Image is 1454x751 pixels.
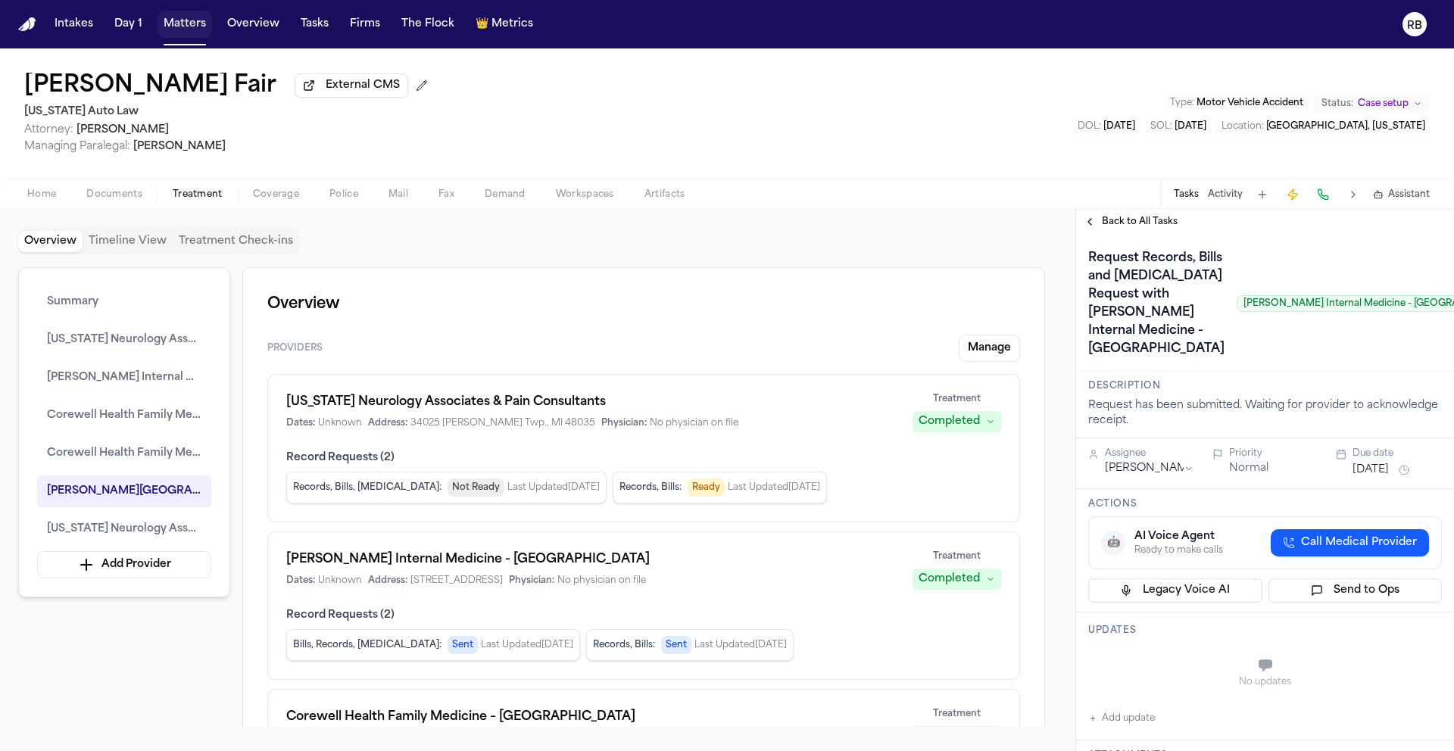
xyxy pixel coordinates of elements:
span: Physician: [601,417,647,429]
span: Call Medical Provider [1301,535,1417,550]
span: Records, Bills, [MEDICAL_DATA] : [293,481,442,494]
span: Last Updated [DATE] [694,639,787,651]
div: Completed [919,572,980,587]
h3: Actions [1088,498,1442,510]
button: Add Provider [37,551,211,578]
div: Request has been submitted. Waiting for provider to acknowledge receipt. [1088,398,1442,428]
span: Metrics [491,17,533,32]
button: Corewell Health Family Medicine – [GEOGRAPHIC_DATA] [37,400,211,432]
span: [GEOGRAPHIC_DATA], [US_STATE] [1266,122,1425,131]
button: Matters [158,11,212,38]
span: Coverage [253,189,299,201]
button: Add Task [1252,184,1273,205]
span: Treatment [933,708,981,720]
span: Physician: [509,575,554,587]
button: Legacy Voice AI [1088,578,1262,603]
span: No physician on file [557,575,646,587]
button: Make a Call [1312,184,1334,205]
button: Completed [913,726,1001,747]
button: Corewell Health Family Medicine [37,438,211,469]
button: Intakes [48,11,99,38]
span: Unknown [318,575,362,587]
span: Corewell Health Family Medicine – [GEOGRAPHIC_DATA] [47,407,201,425]
span: External CMS [326,78,400,93]
button: Summary [37,286,211,318]
button: Assistant [1373,189,1430,201]
span: [PERSON_NAME][GEOGRAPHIC_DATA] – [GEOGRAPHIC_DATA] [47,482,201,500]
div: No updates [1088,676,1442,688]
span: 🤖 [1107,535,1120,550]
span: Assistant [1388,189,1430,201]
button: Edit matter name [24,73,276,100]
button: Timeline View [83,231,173,252]
span: [DATE] [1175,122,1206,131]
span: Treatment [933,393,981,405]
h1: [US_STATE] Neurology Associates & Pain Consultants [286,393,894,411]
button: [PERSON_NAME][GEOGRAPHIC_DATA] – [GEOGRAPHIC_DATA] [37,475,211,507]
span: Police [329,189,358,201]
span: crown [476,17,488,32]
span: Corewell Health Family Medicine [47,444,201,463]
button: Add update [1088,709,1155,728]
button: [US_STATE] Neurology Associates & Pain Consultants [37,324,211,356]
span: Demand [485,189,526,201]
span: DOL : [1078,122,1101,131]
h1: Overview [267,292,1020,316]
button: Change status from Case setup [1314,95,1430,113]
text: RB [1407,20,1422,31]
button: Day 1 [108,11,148,38]
span: Sent [448,636,478,654]
button: [DATE] [1353,463,1389,478]
a: Overview [221,11,285,38]
button: Firms [344,11,386,38]
button: Edit Type: Motor Vehicle Accident [1165,95,1308,111]
h2: [US_STATE] Auto Law [24,103,434,121]
span: Mail [388,189,408,201]
span: Records, Bills : [619,481,682,494]
button: [US_STATE] Neurology Associates & Pain Consultants PC [37,513,211,545]
button: Manage [959,335,1020,362]
button: The Flock [395,11,460,38]
h1: Corewell Health Family Medicine – [GEOGRAPHIC_DATA] [286,708,894,726]
span: Ready [688,478,725,497]
span: Unknown [318,417,362,429]
h3: Updates [1088,625,1442,637]
img: Finch Logo [18,17,36,32]
button: Completed [913,569,1001,590]
button: Activity [1208,189,1243,201]
div: Due date [1353,447,1442,460]
button: Send to Ops [1268,578,1443,603]
button: Edit Location: Sterling Heights, Michigan [1217,119,1430,134]
span: No physician on file [650,417,738,429]
span: Artifacts [644,189,685,201]
span: Sent [661,636,691,654]
span: SOL : [1150,122,1172,131]
span: Back to All Tasks [1102,216,1178,228]
button: Overview [18,231,83,252]
button: Tasks [295,11,335,38]
span: Bills, Records, [MEDICAL_DATA] : [293,639,442,651]
div: Priority [1229,447,1318,460]
span: [PERSON_NAME] [76,124,169,136]
h1: Request Records, Bills and [MEDICAL_DATA] Request with [PERSON_NAME] Internal Medicine - [GEOGRAP... [1082,246,1231,361]
span: Records, Bills : [593,639,655,651]
a: crownMetrics [470,11,539,38]
span: Documents [86,189,142,201]
span: Treatment [173,189,223,201]
span: Treatment [933,550,981,562]
span: Last Updated [DATE] [481,639,573,651]
h3: Description [1088,380,1442,392]
div: Ready to make calls [1134,544,1223,556]
span: [STREET_ADDRESS] [410,575,503,587]
button: Edit SOL: 2028-04-24 [1146,119,1211,134]
span: Address: [368,417,407,429]
span: [US_STATE] Neurology Associates & Pain Consultants PC [47,520,201,538]
span: Last Updated [DATE] [507,481,600,494]
div: Completed [919,414,980,429]
span: [PERSON_NAME] [133,141,226,152]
